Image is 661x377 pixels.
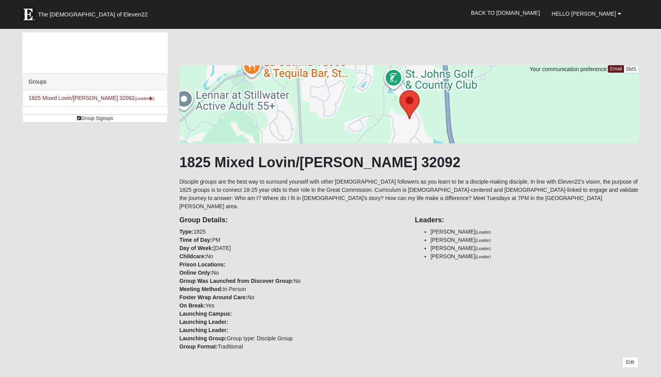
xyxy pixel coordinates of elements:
[179,154,639,171] h1: 1825 Mixed Lovin/[PERSON_NAME] 32092
[28,95,154,101] a: 1825 Mixed Lovin/[PERSON_NAME] 32092(Leader)
[23,74,167,90] div: Groups
[475,246,491,251] small: (Leader)
[179,343,218,350] strong: Group Format:
[22,114,167,123] a: Group Signups
[179,286,223,292] strong: Meeting Method:
[179,335,227,341] strong: Launching Group:
[16,3,172,22] a: The [DEMOGRAPHIC_DATA] of Eleven22
[415,216,638,225] h4: Leaders:
[430,236,638,244] li: [PERSON_NAME]
[465,3,546,23] a: Back to [DOMAIN_NAME]
[38,11,147,18] span: The [DEMOGRAPHIC_DATA] of Eleven22
[475,230,491,234] small: (Leader)
[174,211,409,351] div: 1825 PM [DATE] No No No In Person No Yes Group type: Disciple Group Traditional
[179,311,232,317] strong: Launching Campus:
[622,357,639,368] a: Edit
[135,96,155,101] small: (Leader )
[179,294,247,300] strong: Foster Wrap Around Care:
[179,302,206,309] strong: On Break:
[179,245,214,251] strong: Day of Week:
[546,4,627,23] a: Hello [PERSON_NAME]
[20,7,36,22] img: Eleven22 logo
[179,319,228,325] strong: Launching Leader:
[179,270,212,276] strong: Online Only:
[475,238,491,243] small: (Leader)
[624,65,639,73] a: SMS
[608,65,624,73] a: Email
[179,327,228,333] strong: Launching Leader:
[430,244,638,252] li: [PERSON_NAME]
[430,252,638,261] li: [PERSON_NAME]
[179,229,194,235] strong: Type:
[179,216,403,225] h4: Group Details:
[430,228,638,236] li: [PERSON_NAME]
[179,253,206,259] strong: Childcare:
[179,261,226,268] strong: Prison Locations:
[475,254,491,259] small: (Leader)
[179,237,212,243] strong: Time of Day:
[552,11,616,17] span: Hello [PERSON_NAME]
[530,66,608,72] span: Your communication preference:
[179,278,294,284] strong: Group Was Launched from Discover Group:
